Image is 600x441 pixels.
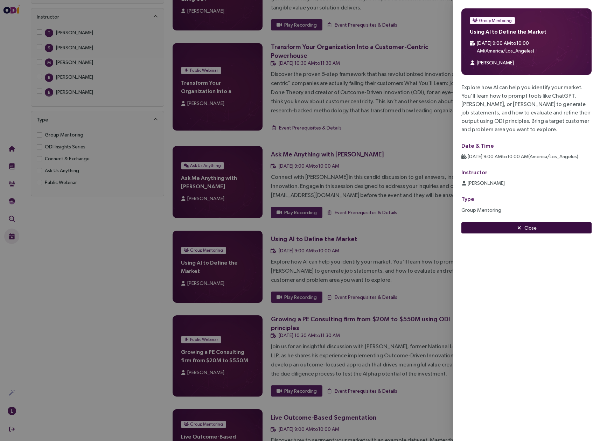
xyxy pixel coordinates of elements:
div: [PERSON_NAME] [468,179,505,187]
label: Type [461,196,474,202]
span: [DATE] 9:00 AM to 10:00 AM ( America/Los_Angeles ) [477,40,534,54]
span: Close [524,224,537,232]
span: Group Mentoring [479,17,512,24]
h4: Using AI to Define the Market [470,28,583,35]
div: [PERSON_NAME] [477,59,514,66]
button: Close [461,222,592,233]
div: Explore how AI can help you identify your market. You’ll learn how to prompt tools like ChatGPT, ... [461,83,592,134]
p: Group Mentoring [461,206,592,214]
label: Date & Time [461,142,494,149]
label: Instructor [461,169,487,175]
span: [DATE] 9:00 AM to 10:00 AM ( America/Los_Angeles ) [468,154,578,159]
